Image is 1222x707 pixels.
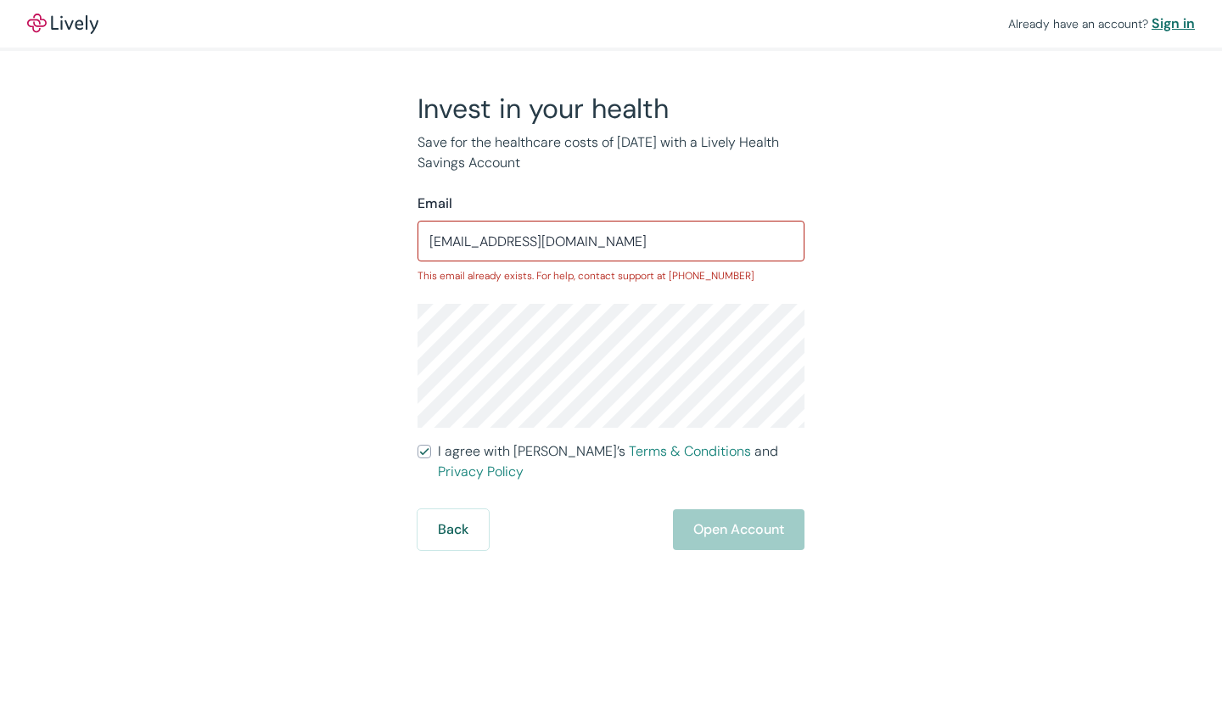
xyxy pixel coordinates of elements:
button: Back [418,509,489,550]
a: LivelyLively [27,14,98,34]
img: Lively [27,14,98,34]
span: I agree with [PERSON_NAME]’s and [438,441,804,482]
h2: Invest in your health [418,92,804,126]
div: Already have an account? [1008,14,1195,34]
p: Save for the healthcare costs of [DATE] with a Lively Health Savings Account [418,132,804,173]
p: This email already exists. For help, contact support at [PHONE_NUMBER] [418,268,804,283]
a: Sign in [1152,14,1195,34]
label: Email [418,194,452,214]
a: Terms & Conditions [629,442,751,460]
a: Privacy Policy [438,463,524,480]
